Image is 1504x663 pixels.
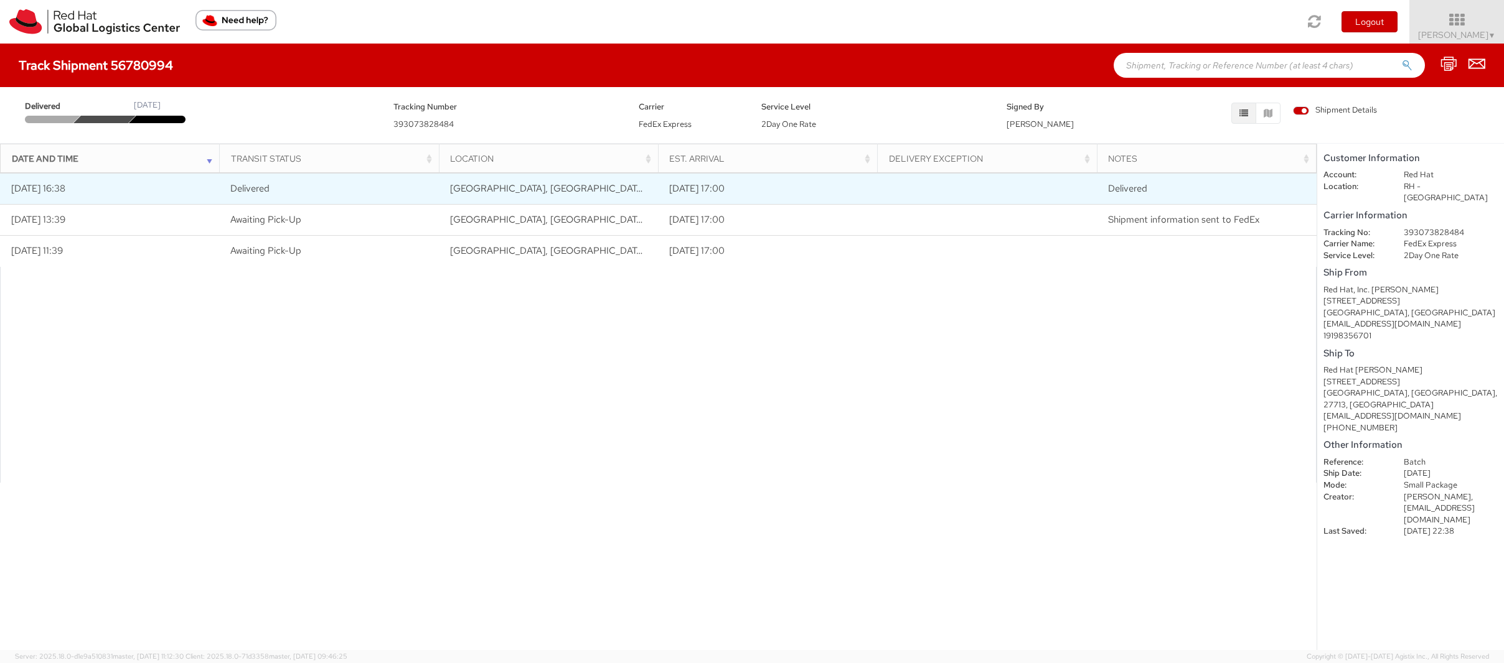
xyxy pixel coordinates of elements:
div: [EMAIL_ADDRESS][DOMAIN_NAME] [1323,410,1498,422]
span: FedEx Express [639,119,692,129]
div: Delivery Exception [889,152,1093,165]
div: Notes [1108,152,1312,165]
div: Est. Arrival [669,152,873,165]
span: master, [DATE] 09:46:25 [269,652,347,661]
dt: Service Level: [1314,250,1394,262]
dt: Reference: [1314,457,1394,468]
div: Date and Time [12,152,216,165]
span: Shipment Details [1293,104,1377,116]
div: 19198356701 [1323,330,1498,342]
div: [STREET_ADDRESS] [1323,295,1498,307]
div: Red Hat [PERSON_NAME] [1323,364,1498,376]
span: Server: 2025.18.0-d1e9a510831 [15,652,184,661]
span: [PERSON_NAME], [1404,491,1473,502]
span: [PERSON_NAME] [1007,119,1074,129]
span: Client: 2025.18.0-71d3358 [186,652,347,661]
h5: Other Information [1323,440,1498,450]
h4: Track Shipment 56780994 [19,58,173,72]
dt: Last Saved: [1314,526,1394,537]
span: Delivered [230,182,270,195]
button: Need help? [195,10,276,30]
span: master, [DATE] 11:12:30 [113,652,184,661]
td: [DATE] 17:00 [659,205,878,236]
td: [DATE] 17:00 [659,174,878,205]
span: RALEIGH, NC, US [450,244,746,257]
h5: Carrier Information [1323,210,1498,221]
span: Delivered [25,101,78,113]
dt: Carrier Name: [1314,238,1394,250]
div: [EMAIL_ADDRESS][DOMAIN_NAME] [1323,318,1498,330]
dt: Account: [1314,169,1394,181]
dt: Tracking No: [1314,227,1394,239]
span: Awaiting Pick-Up [230,213,301,226]
h5: Tracking Number [393,103,620,111]
button: Logout [1342,11,1398,32]
input: Shipment, Tracking or Reference Number (at least 4 chars) [1114,53,1425,78]
span: 393073828484 [393,119,454,129]
span: Durham, NC, US [450,182,746,195]
div: [PHONE_NUMBER] [1323,422,1498,434]
span: [PERSON_NAME] [1418,29,1496,40]
div: [GEOGRAPHIC_DATA], [GEOGRAPHIC_DATA] [1323,307,1498,319]
dt: Location: [1314,181,1394,193]
dt: Mode: [1314,480,1394,491]
span: RALEIGH, NC, US [450,213,746,226]
label: Shipment Details [1293,104,1377,118]
span: ▼ [1488,30,1496,40]
div: Red Hat, Inc. [PERSON_NAME] [1323,284,1498,296]
span: 2Day One Rate [761,119,816,129]
h5: Ship From [1323,267,1498,278]
div: Transit Status [231,152,435,165]
h5: Carrier [639,103,743,111]
h5: Service Level [761,103,988,111]
span: Delivered [1108,182,1147,195]
div: [GEOGRAPHIC_DATA], [GEOGRAPHIC_DATA], 27713, [GEOGRAPHIC_DATA] [1323,387,1498,410]
h5: Ship To [1323,348,1498,359]
h5: Signed By [1007,103,1111,111]
span: Copyright © [DATE]-[DATE] Agistix Inc., All Rights Reserved [1307,652,1489,662]
dt: Creator: [1314,491,1394,503]
div: Location [450,152,654,165]
h5: Customer Information [1323,153,1498,164]
div: [DATE] [134,100,161,111]
td: [DATE] 17:00 [659,236,878,267]
span: Shipment information sent to FedEx [1108,213,1259,226]
div: [STREET_ADDRESS] [1323,376,1498,388]
img: rh-logistics-00dfa346123c4ec078e1.svg [9,9,180,34]
dt: Ship Date: [1314,468,1394,480]
span: Awaiting Pick-Up [230,244,301,257]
